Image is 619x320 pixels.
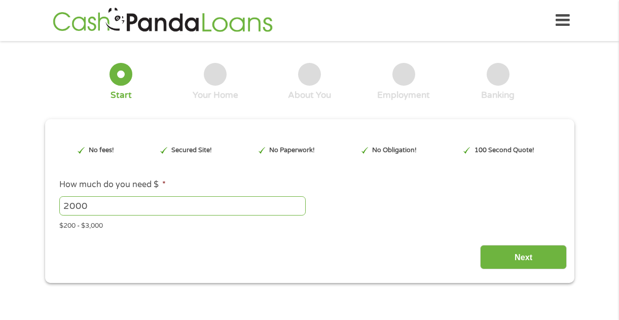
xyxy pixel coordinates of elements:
[288,90,331,101] div: About You
[59,218,559,231] div: $200 - $3,000
[50,6,276,35] img: GetLoanNow Logo
[269,146,315,155] p: No Paperwork!
[89,146,114,155] p: No fees!
[480,245,567,270] input: Next
[111,90,132,101] div: Start
[171,146,212,155] p: Secured Site!
[372,146,417,155] p: No Obligation!
[475,146,534,155] p: 100 Second Quote!
[59,180,166,190] label: How much do you need $
[193,90,238,101] div: Your Home
[481,90,515,101] div: Banking
[377,90,430,101] div: Employment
